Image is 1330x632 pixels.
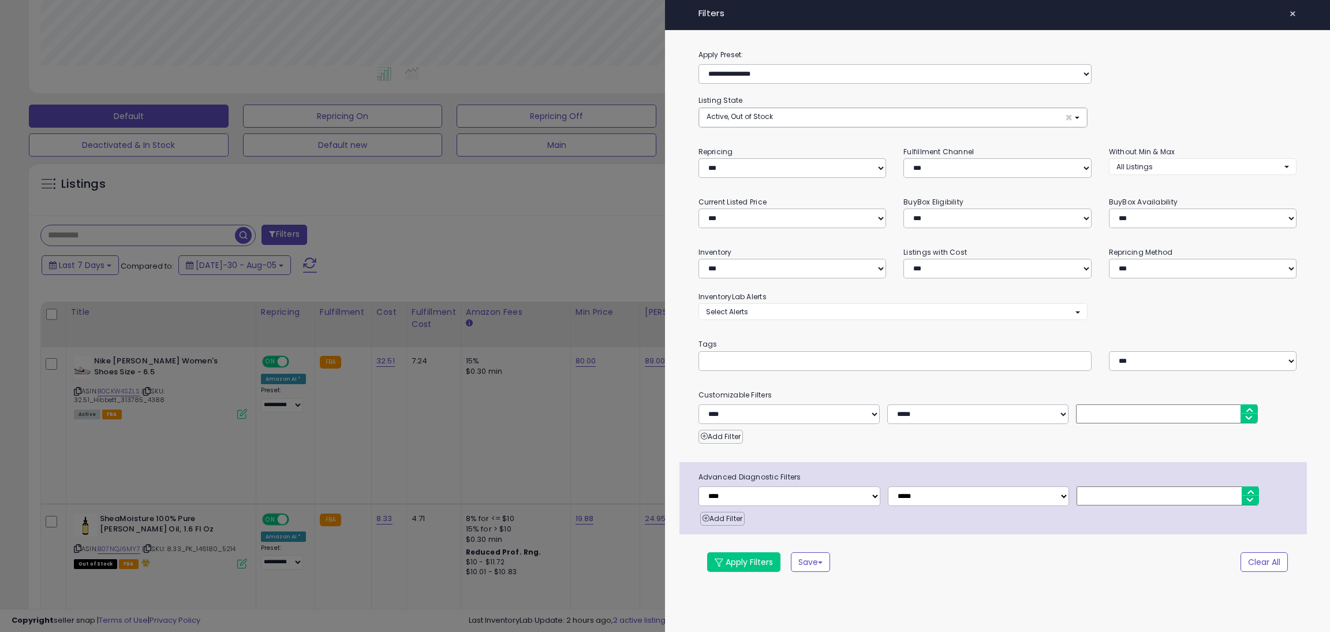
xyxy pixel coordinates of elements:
button: Add Filter [700,512,745,526]
span: × [1065,111,1073,124]
small: Fulfillment Channel [903,147,974,157]
button: Select Alerts [698,303,1088,320]
span: Active, Out of Stock [707,111,773,121]
small: Repricing [698,147,733,157]
span: × [1289,6,1297,22]
small: Customizable Filters [690,389,1306,401]
small: Inventory [698,247,732,257]
button: Save [791,552,830,572]
span: Select Alerts [706,307,748,317]
small: Repricing Method [1109,247,1173,257]
span: Advanced Diagnostic Filters [690,471,1307,484]
button: × [1284,6,1301,22]
h4: Filters [698,9,1297,18]
small: BuyBox Eligibility [903,197,963,207]
span: All Listings [1116,162,1153,172]
button: Add Filter [698,430,743,444]
label: Apply Preset: [690,49,1306,61]
small: Current Listed Price [698,197,767,207]
small: Tags [690,338,1306,351]
small: Without Min & Max [1109,147,1175,157]
button: Apply Filters [707,552,780,572]
button: All Listings [1109,158,1297,175]
small: BuyBox Availability [1109,197,1178,207]
button: Active, Out of Stock × [699,108,1087,127]
button: Clear All [1241,552,1288,572]
small: InventoryLab Alerts [698,292,767,302]
small: Listing State [698,95,743,105]
small: Listings with Cost [903,247,967,257]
